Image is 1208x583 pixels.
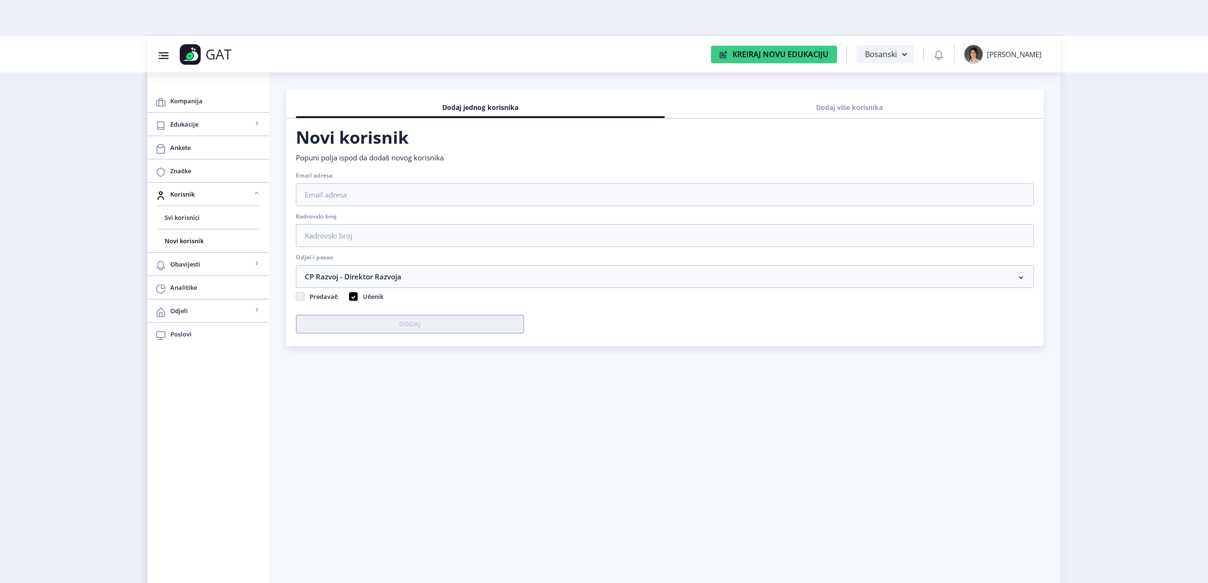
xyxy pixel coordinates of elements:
a: Značke [147,159,269,182]
span: Predavač [310,292,338,301]
a: Odjeli [147,299,269,322]
span: Učenik [363,292,383,301]
a: Svi korisnici [157,206,260,229]
span: Analitike [170,282,262,293]
span: Ankete [170,142,262,153]
label: Email adresa [296,172,332,179]
span: CP Razvoj - Direktor Razvoja [305,271,401,282]
a: Korisnik [147,183,269,206]
input: Kadrovski broj [296,224,1034,247]
button: Kreiraj Novu Edukaciju [711,46,837,63]
img: create-new-education-icon.svg [720,50,728,59]
span: Poslovi [170,328,262,340]
input: Email adresa [296,183,1034,206]
span: Odjeli [170,305,252,316]
a: GAT [180,44,292,65]
span: Korisnik [170,188,252,200]
span: Svi korisnici [165,212,252,223]
p: GAT [205,49,232,59]
a: Ankete [147,136,269,159]
label: Odjel i posao [296,254,333,261]
a: Novi korisnik [157,229,260,252]
div: Dodaj jednog korisnika [303,97,658,118]
a: Poslovi [147,323,269,346]
label: Kadrovski broj [296,213,337,220]
span: Edukacije [170,119,252,130]
a: Obavijesti [147,253,269,276]
h1: Novi korisnik [296,126,1034,149]
a: Analitike [147,276,269,299]
button: Bosanski [857,45,914,63]
div: Dodaj više korisnika [672,97,1027,118]
p: Popuni polja ispod da dodaš novog korisnika [296,153,1034,162]
span: Kompanija [170,95,262,107]
a: Kompanija [147,89,269,112]
button: Dodaj [296,315,524,334]
span: Obavijesti [170,258,252,270]
div: [PERSON_NAME] [987,49,1042,59]
a: Edukacije [147,113,269,136]
span: Novi korisnik [165,235,252,247]
span: Značke [170,165,262,177]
